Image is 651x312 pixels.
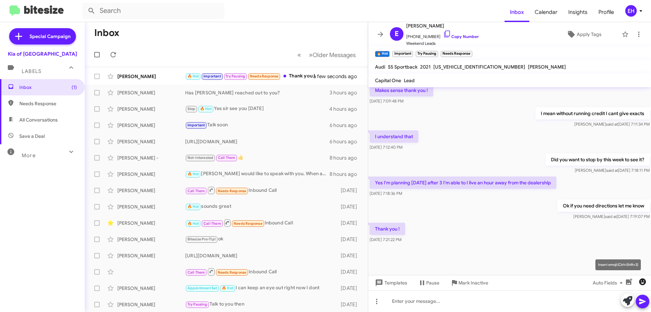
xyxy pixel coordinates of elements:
span: Needs Response [234,221,262,226]
small: Try Pausing [416,51,438,57]
span: Mark Inactive [458,277,488,289]
div: Thank you ! [185,72,322,80]
span: Pause [426,277,439,289]
span: E [395,29,399,39]
p: I understand that [370,130,418,143]
div: sounds great [185,203,337,210]
button: Previous [293,48,305,62]
div: [DATE] [337,236,362,243]
p: Ok if you need directions let me know [557,200,650,212]
div: 👍 [185,154,330,162]
a: Special Campaign [9,28,76,44]
span: Bitesize Pro-Tip! [188,237,216,241]
span: [PERSON_NAME] [528,64,566,70]
div: Talk soon [185,121,330,129]
small: Important [392,51,413,57]
span: [US_VEHICLE_IDENTIFICATION_NUMBER] [433,64,525,70]
span: 2021 [420,64,431,70]
div: 8 hours ago [330,171,362,178]
a: Calendar [529,2,563,22]
span: All Conversations [19,116,58,123]
div: [DATE] [337,220,362,226]
div: ok [185,235,337,243]
small: Needs Response [441,51,472,57]
div: 3 hours ago [330,89,362,96]
span: Older Messages [313,51,356,59]
span: [PHONE_NUMBER] [406,30,479,40]
input: Search [82,3,224,19]
span: Insights [563,2,593,22]
span: Needs Response [218,270,246,275]
span: « [297,51,301,59]
div: [PERSON_NAME] [117,187,185,194]
span: said at [605,214,617,219]
div: Insert emoji (Ctrl+Shift+2) [595,259,641,270]
span: Lead [404,77,415,84]
button: Templates [368,277,413,289]
div: [PERSON_NAME] [117,236,185,243]
span: [DATE] 7:09:48 PM [370,98,403,104]
div: I can keep an eye out right now I dont [185,284,337,292]
div: 6 hours ago [330,122,362,129]
a: Profile [593,2,619,22]
span: Inbox [19,84,77,91]
span: [PERSON_NAME] [406,22,479,30]
span: [PERSON_NAME] [DATE] 7:18:11 PM [575,168,650,173]
div: [PERSON_NAME] would like to speak with you. When are you available to talk? [185,170,330,178]
span: Important [188,123,205,127]
div: 8 hours ago [330,154,362,161]
div: [URL][DOMAIN_NAME] [185,138,330,145]
div: [URL][DOMAIN_NAME] [185,252,337,259]
div: 4 hours ago [329,106,362,112]
span: » [309,51,313,59]
span: Save a Deal [19,133,45,140]
span: Try Pausing [225,74,245,78]
span: 🔥 Hot [188,221,199,226]
button: Pause [413,277,445,289]
span: Needs Response [218,189,246,193]
p: Did you want to stop by this week to see it? [546,153,650,166]
span: Templates [374,277,407,289]
span: Call Them [188,270,205,275]
span: Call Them [188,189,205,193]
span: said at [606,168,618,173]
span: (1) [72,84,77,91]
span: 🔥 Hot [200,107,212,111]
a: Copy Number [443,34,479,39]
span: Call Them [203,221,221,226]
nav: Page navigation example [294,48,360,62]
p: Yes I'm planning [DATE] after 3 I'm able to I live an hour away from the dealership [370,177,556,189]
div: Has [PERSON_NAME] reached out to you? [185,89,330,96]
a: Inbox [505,2,529,22]
div: [PERSON_NAME] [117,285,185,292]
span: [PERSON_NAME] [DATE] 7:19:07 PM [573,214,650,219]
span: Weekend Leads [406,40,479,47]
span: [PERSON_NAME] [DATE] 7:11:34 PM [574,122,650,127]
div: [PERSON_NAME] [117,73,185,80]
div: [DATE] [337,301,362,308]
div: Yes sir see you [DATE] [185,105,329,113]
div: [DATE] [337,203,362,210]
div: [DATE] [337,252,362,259]
span: 🔥 Hot [222,286,233,290]
div: [PERSON_NAME] [117,89,185,96]
span: 🔥 Hot [188,204,199,209]
div: Inbound Call [185,219,337,227]
span: Try Pausing [188,302,207,307]
span: Apply Tags [577,28,601,40]
div: EH [625,5,637,17]
span: Not-Interested [188,155,214,160]
div: [DATE] [337,269,362,275]
div: Inbound Call [185,268,337,276]
div: [DATE] [337,285,362,292]
div: Inbound Call [185,186,337,195]
span: Audi [375,64,385,70]
button: Apply Tags [549,28,618,40]
h1: Inbox [94,27,119,38]
span: Needs Response [19,100,77,107]
span: Appointment Set [188,286,217,290]
div: [PERSON_NAME] [117,138,185,145]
